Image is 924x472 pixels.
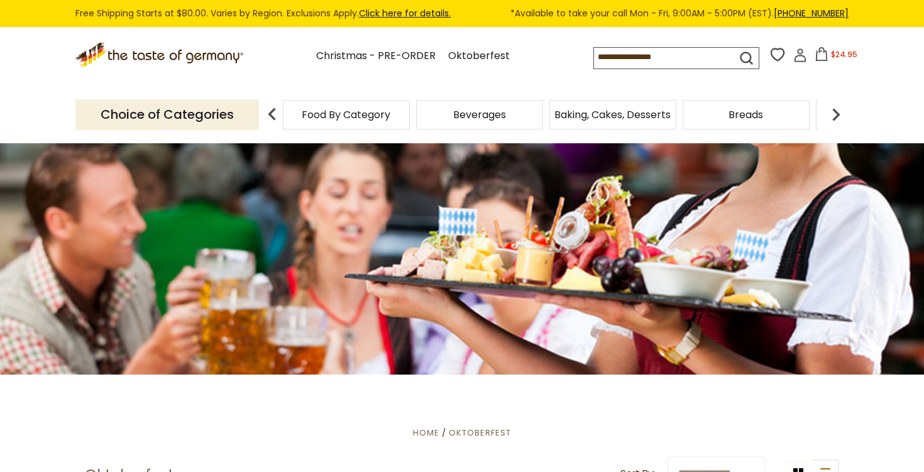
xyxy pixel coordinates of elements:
a: Food By Category [302,110,390,119]
a: Christmas - PRE-ORDER [316,48,436,65]
a: Beverages [453,110,506,119]
a: Oktoberfest [448,48,510,65]
img: next arrow [823,102,849,127]
a: Oktoberfest [449,427,511,439]
div: Free Shipping Starts at $80.00. Varies by Region. Exclusions Apply. [75,6,849,21]
a: [PHONE_NUMBER] [774,7,849,19]
a: Breads [729,110,763,119]
span: $24.95 [831,49,857,60]
span: *Available to take your call Mon - Fri, 9:00AM - 5:00PM (EST). [510,6,849,21]
a: Home [413,427,439,439]
img: previous arrow [260,102,285,127]
button: $24.95 [810,47,863,66]
p: Choice of Categories [75,99,259,130]
a: Baking, Cakes, Desserts [554,110,671,119]
a: Click here for details. [359,7,451,19]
